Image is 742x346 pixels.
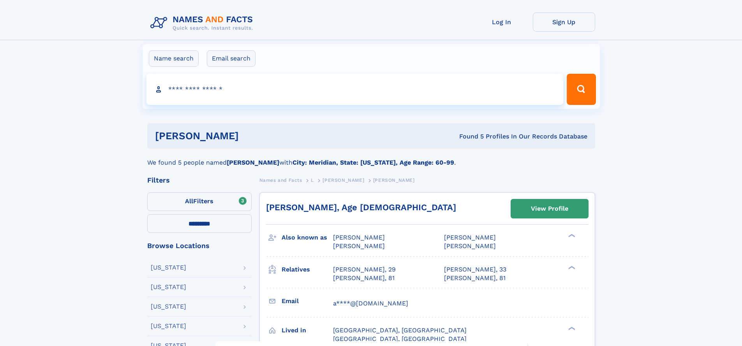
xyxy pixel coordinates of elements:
[311,177,314,183] span: L
[151,264,186,271] div: [US_STATE]
[566,326,576,331] div: ❯
[147,149,595,167] div: We found 5 people named with .
[282,295,333,308] h3: Email
[333,274,395,282] a: [PERSON_NAME], 81
[566,233,576,238] div: ❯
[207,50,256,67] label: Email search
[282,324,333,337] h3: Lived in
[147,242,252,249] div: Browse Locations
[333,242,385,250] span: [PERSON_NAME]
[147,177,252,184] div: Filters
[333,326,467,334] span: [GEOGRAPHIC_DATA], [GEOGRAPHIC_DATA]
[149,50,199,67] label: Name search
[146,74,564,105] input: search input
[373,177,415,183] span: [PERSON_NAME]
[323,177,364,183] span: [PERSON_NAME]
[185,197,193,205] span: All
[259,175,302,185] a: Names and Facts
[147,12,259,34] img: Logo Names and Facts
[511,199,588,218] a: View Profile
[349,132,587,141] div: Found 5 Profiles In Our Records Database
[533,12,595,32] a: Sign Up
[444,242,496,250] span: [PERSON_NAME]
[151,323,186,329] div: [US_STATE]
[227,159,279,166] b: [PERSON_NAME]
[311,175,314,185] a: L
[147,192,252,211] label: Filters
[566,265,576,270] div: ❯
[151,303,186,310] div: [US_STATE]
[567,74,596,105] button: Search Button
[151,284,186,290] div: [US_STATE]
[155,131,349,141] h1: [PERSON_NAME]
[293,159,454,166] b: City: Meridian, State: [US_STATE], Age Range: 60-99
[531,200,568,218] div: View Profile
[471,12,533,32] a: Log In
[444,265,506,274] a: [PERSON_NAME], 33
[282,231,333,244] h3: Also known as
[444,274,506,282] a: [PERSON_NAME], 81
[323,175,364,185] a: [PERSON_NAME]
[444,234,496,241] span: [PERSON_NAME]
[333,335,467,342] span: [GEOGRAPHIC_DATA], [GEOGRAPHIC_DATA]
[333,234,385,241] span: [PERSON_NAME]
[266,202,456,212] a: [PERSON_NAME], Age [DEMOGRAPHIC_DATA]
[282,263,333,276] h3: Relatives
[333,265,396,274] a: [PERSON_NAME], 29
